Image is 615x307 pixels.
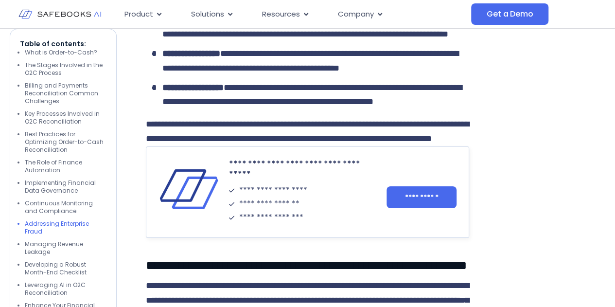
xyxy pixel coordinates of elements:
[25,220,106,235] li: Addressing Enterprise Fraud
[124,9,153,20] span: Product
[117,5,471,24] div: Menu Toggle
[20,39,106,49] p: Table of contents:
[25,82,106,105] li: Billing and Payments Reconciliation Common Challenges
[25,261,106,276] li: Developing a Robust Month-End Checklist
[25,240,106,256] li: Managing Revenue Leakage
[25,281,106,297] li: Leveraging AI in O2C Reconciliation
[25,110,106,126] li: Key Processes Involved in O2C Reconciliation
[338,9,374,20] span: Company
[25,130,106,154] li: Best Practices for Optimizing Order-to-Cash Reconciliation
[117,5,471,24] nav: Menu
[25,179,106,195] li: Implementing Financial Data Governance
[25,199,106,215] li: Continuous Monitoring and Compliance
[25,61,106,77] li: The Stages Involved in the O2C Process
[191,9,224,20] span: Solutions
[25,49,106,56] li: What is Order-to-Cash?
[25,159,106,174] li: The Role of Finance Automation
[262,9,300,20] span: Resources
[471,3,548,25] a: Get a Demo
[487,9,533,19] span: Get a Demo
